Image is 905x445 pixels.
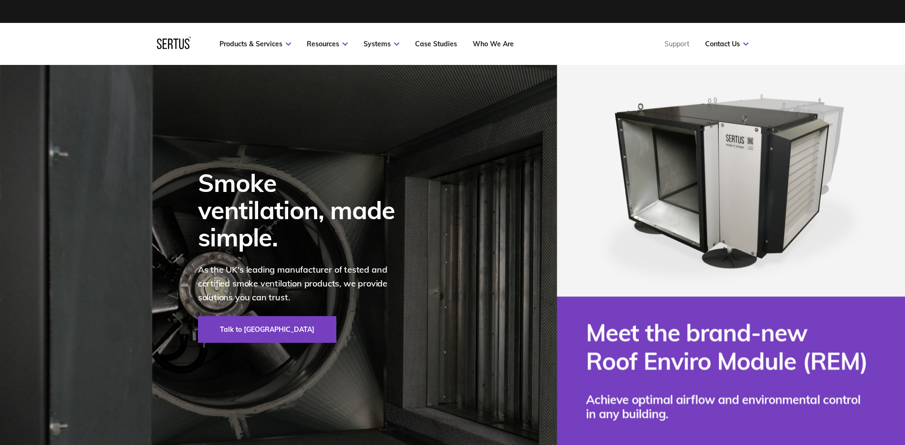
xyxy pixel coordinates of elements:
[473,40,514,48] a: Who We Are
[198,169,408,251] div: Smoke ventilation, made simple.
[198,316,336,343] a: Talk to [GEOGRAPHIC_DATA]
[364,40,399,48] a: Systems
[307,40,348,48] a: Resources
[665,40,689,48] a: Support
[219,40,291,48] a: Products & Services
[705,40,749,48] a: Contact Us
[415,40,457,48] a: Case Studies
[198,263,408,304] p: As the UK's leading manufacturer of tested and certified smoke ventilation products, we provide s...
